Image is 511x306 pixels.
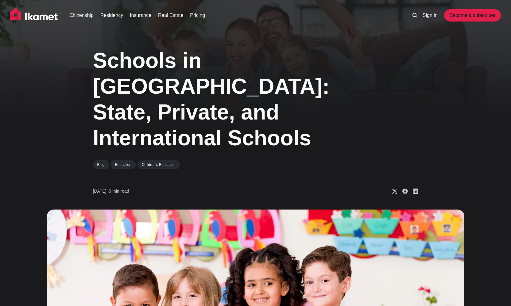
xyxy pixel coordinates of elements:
[137,160,180,169] a: Children's Education
[70,12,94,19] a: Citizenship
[93,160,109,169] a: Blog
[397,188,408,194] a: Share on Facebook
[444,9,501,22] a: Become a subscriber
[93,189,109,194] span: [DATE] ∙
[93,188,129,194] time: 5 min read
[93,48,357,151] h1: Schools in [GEOGRAPHIC_DATA]: State, Private, and International Schools
[387,188,397,194] a: Share on X
[111,160,136,169] a: Education
[408,188,418,194] a: Share on Linkedin
[423,12,438,19] a: Sign in
[130,12,151,19] a: Insurance
[10,8,60,23] img: Ikamet home
[100,12,123,19] a: Residency
[158,12,184,19] a: Real Estate
[190,12,205,19] a: Pricing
